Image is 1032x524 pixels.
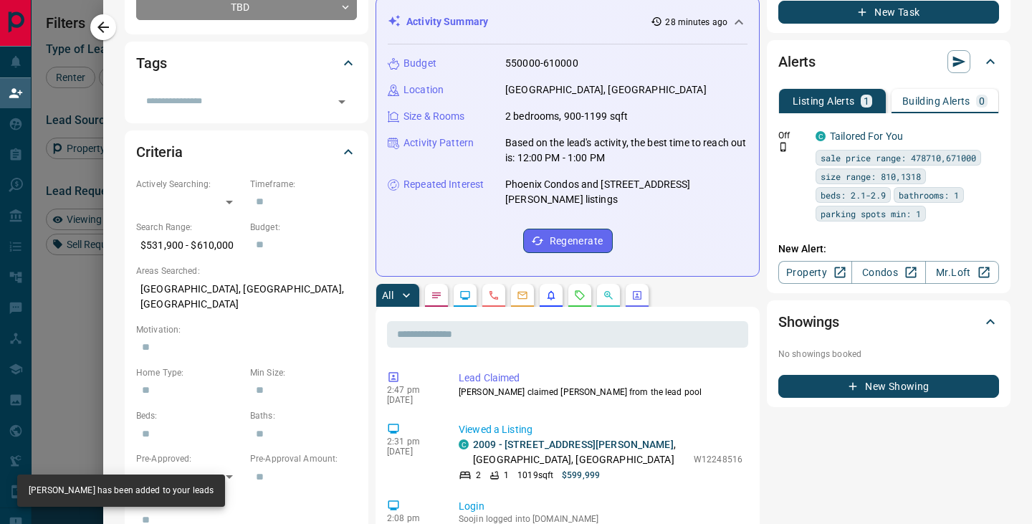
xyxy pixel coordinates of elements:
p: 2:08 pm [387,513,437,523]
span: parking spots min: 1 [821,206,921,221]
h2: Tags [136,52,166,75]
h2: Showings [778,310,839,333]
p: $599,999 [562,469,600,482]
button: New Showing [778,375,999,398]
p: Size & Rooms [403,109,465,124]
button: Regenerate [523,229,613,253]
span: beds: 2.1-2.9 [821,188,886,202]
a: Property [778,261,852,284]
span: size range: 810,1318 [821,169,921,184]
p: 28 minutes ago [665,16,727,29]
p: Activity Summary [406,14,488,29]
p: 2:31 pm [387,437,437,447]
p: W12248516 [694,453,742,466]
p: Credit Score: [136,495,357,508]
p: Areas Searched: [136,265,357,277]
h2: Criteria [136,140,183,163]
div: Alerts [778,44,999,79]
a: 2009 - [STREET_ADDRESS][PERSON_NAME] [473,439,674,450]
p: Min Size: [250,366,357,379]
p: Timeframe: [250,178,357,191]
p: 2 bedrooms, 900-1199 sqft [505,109,628,124]
svg: Emails [517,290,528,301]
p: Pre-Approval Amount: [250,452,357,465]
p: 1 [504,469,509,482]
span: bathrooms: 1 [899,188,959,202]
a: Tailored For You [830,130,903,142]
p: Soojin logged into [DOMAIN_NAME] [459,514,742,524]
p: Building Alerts [902,96,970,106]
svg: Lead Browsing Activity [459,290,471,301]
p: Pre-Approved: [136,452,243,465]
p: [DATE] [387,395,437,405]
h2: Alerts [778,50,816,73]
div: Activity Summary28 minutes ago [388,9,747,35]
p: Listing Alerts [793,96,855,106]
p: 1019 sqft [517,469,553,482]
p: 2 [476,469,481,482]
button: New Task [778,1,999,24]
p: 550000-610000 [505,56,578,71]
p: Login [459,499,742,514]
p: , [GEOGRAPHIC_DATA], [GEOGRAPHIC_DATA] [473,437,687,467]
div: condos.ca [816,131,826,141]
p: $531,900 - $610,000 [136,234,243,257]
p: Budget: [250,221,357,234]
p: Actively Searching: [136,178,243,191]
button: Open [332,92,352,112]
p: 1 [864,96,869,106]
p: [GEOGRAPHIC_DATA], [GEOGRAPHIC_DATA], [GEOGRAPHIC_DATA] [136,277,357,316]
p: Off [778,129,807,142]
p: New Alert: [778,242,999,257]
p: Beds: [136,409,243,422]
p: Viewed a Listing [459,422,742,437]
p: Based on the lead's activity, the best time to reach out is: 12:00 PM - 1:00 PM [505,135,747,166]
svg: Agent Actions [631,290,643,301]
p: Location [403,82,444,97]
p: Baths: [250,409,357,422]
svg: Opportunities [603,290,614,301]
div: condos.ca [459,439,469,449]
p: [GEOGRAPHIC_DATA], [GEOGRAPHIC_DATA] [505,82,707,97]
p: 0 [979,96,985,106]
div: Showings [778,305,999,339]
svg: Listing Alerts [545,290,557,301]
p: Search Range: [136,221,243,234]
p: Budget [403,56,436,71]
svg: Push Notification Only [778,142,788,152]
a: Mr.Loft [925,261,999,284]
p: 2:47 pm [387,385,437,395]
a: Condos [851,261,925,284]
p: Repeated Interest [403,177,484,192]
p: All [382,290,393,300]
svg: Requests [574,290,586,301]
p: Activity Pattern [403,135,474,151]
svg: Calls [488,290,500,301]
p: Phoenix Condos and [STREET_ADDRESS][PERSON_NAME] listings [505,177,747,207]
p: [PERSON_NAME] claimed [PERSON_NAME] from the lead pool [459,386,742,399]
p: No showings booked [778,348,999,361]
svg: Notes [431,290,442,301]
p: Lead Claimed [459,371,742,386]
div: [PERSON_NAME] has been added to your leads [29,479,214,502]
span: sale price range: 478710,671000 [821,151,976,165]
div: Criteria [136,135,357,169]
div: Tags [136,46,357,80]
p: [DATE] [387,447,437,457]
p: Motivation: [136,323,357,336]
p: Home Type: [136,366,243,379]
